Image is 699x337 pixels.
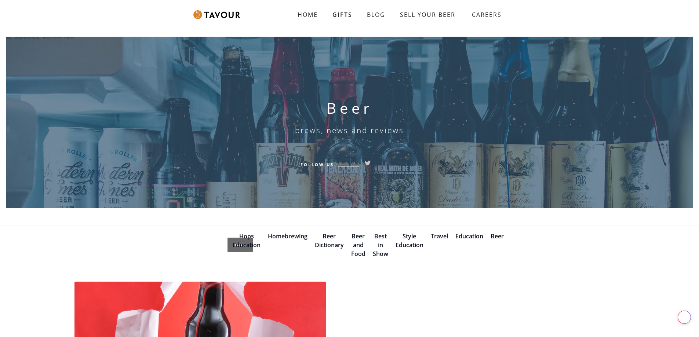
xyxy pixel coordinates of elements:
a: Home [227,238,253,252]
a: Beer Dictionary [315,232,344,249]
strong: CAREERS [472,7,502,22]
a: GIFTS [325,7,360,22]
a: Travel [431,232,448,240]
h6: brews, news and reviews [295,126,404,135]
a: HOME [290,7,325,22]
a: CAREERS [463,4,507,25]
a: Education [455,232,483,240]
a: Hops Education [233,232,261,249]
a: Best in Show [373,232,388,258]
a: BLOG [360,7,393,22]
a: Beer [491,232,504,240]
h6: Follow Us [301,161,334,168]
a: Homebrewing [268,232,307,240]
strong: HOME [298,11,318,19]
a: Beer and Food [351,232,365,258]
a: SELL YOUR BEER [393,7,463,22]
a: Style Education [396,232,423,249]
h1: Beer [327,99,373,117]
